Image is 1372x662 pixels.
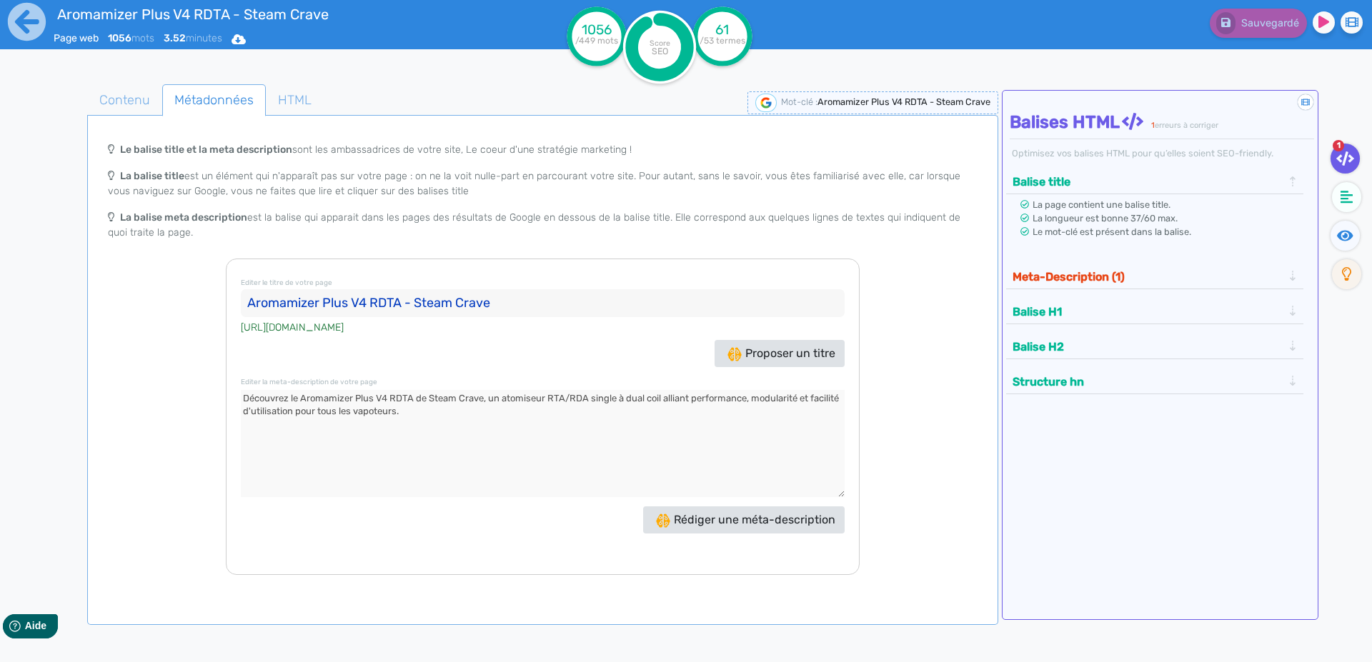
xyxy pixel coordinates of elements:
span: 1 [1151,121,1155,130]
img: google-serp-logo.png [755,94,777,112]
p: sont les ambassadrices de votre site, Le coeur d'une stratégie marketing ! [108,142,978,157]
button: Balise H2 [1008,335,1287,358]
span: La page contient une balise title. [1033,199,1170,210]
div: Balise H1 [1008,300,1302,324]
div: Structure hn [1008,370,1302,393]
span: La longueur est bonne 37/60 max. [1033,213,1178,224]
span: Mot-clé : [781,96,817,107]
div: Balise title [1008,170,1302,194]
tspan: SEO [652,46,668,56]
small: Editer la meta-description de votre page [241,378,377,386]
tspan: /53 termes [700,36,745,46]
span: HTML [267,81,323,119]
span: Aide [73,11,94,23]
div: Balise H2 [1008,335,1302,358]
span: Métadonnées [163,81,265,119]
span: Rédiger une méta-description [656,513,835,526]
button: Balise title [1008,170,1287,194]
input: Le titre de votre contenu [241,289,845,318]
div: Meta-Description (1) [1008,265,1302,289]
tspan: 1056 [582,21,612,38]
span: Proposer un titre [727,346,835,360]
span: Sauvegardé [1241,17,1299,29]
tspan: /449 mots [575,36,618,46]
b: Le balise title et la meta description [120,144,292,156]
span: erreurs à corriger [1155,121,1218,130]
span: Contenu [88,81,161,119]
small: Editer le titre de votre page [241,279,332,287]
a: Métadonnées [162,84,266,116]
h4: Balises HTML [1010,112,1315,133]
button: Proposer un titre [715,340,845,367]
button: Balise H1 [1008,300,1287,324]
b: La balise meta description [120,211,247,224]
p: est la balise qui apparait dans les pages des résultats de Google en dessous de la balise title. ... [108,210,978,240]
button: Rédiger une méta-description [643,506,845,533]
div: Optimisez vos balises HTML pour qu’elles soient SEO-friendly. [1010,146,1315,160]
p: est un élément qui n'apparaît pas sur votre page : on ne la voit nulle-part en parcourant votre s... [108,169,978,199]
cite: [URL][DOMAIN_NAME] [241,320,344,335]
span: 1 [1333,140,1344,151]
a: HTML [266,84,324,116]
span: mots [108,32,154,44]
b: La balise title [120,170,184,182]
span: minutes [164,32,222,44]
input: title [54,3,465,26]
tspan: 61 [716,21,730,38]
tspan: Score [650,39,670,48]
button: Meta-Description (1) [1008,265,1287,289]
button: Sauvegardé [1210,9,1307,38]
b: 3.52 [164,32,186,44]
b: 1056 [108,32,131,44]
span: Le mot-clé est présent dans la balise. [1033,226,1191,237]
button: Structure hn [1008,370,1287,393]
span: Page web [54,32,99,44]
span: Aromamizer Plus V4 RDTA - Steam Crave [817,96,990,107]
a: Contenu [87,84,162,116]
